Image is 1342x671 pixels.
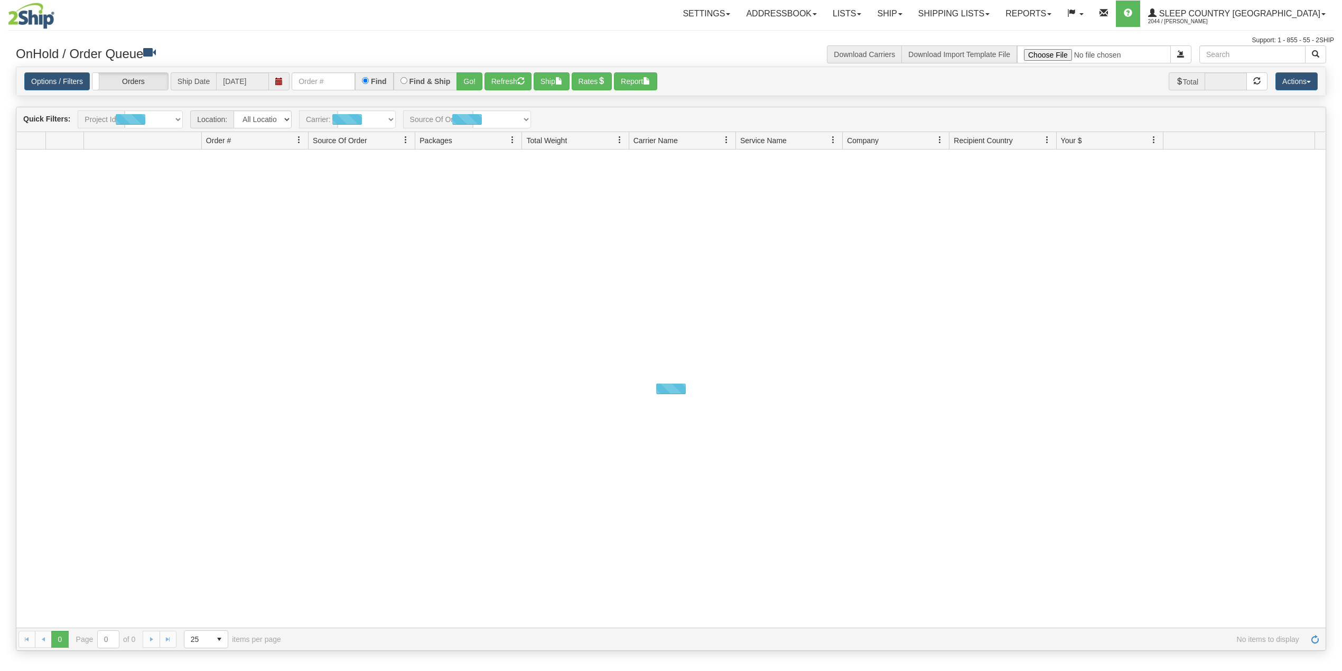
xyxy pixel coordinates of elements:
button: Go! [456,72,482,90]
a: Sleep Country [GEOGRAPHIC_DATA] 2044 / [PERSON_NAME] [1140,1,1334,27]
button: Search [1305,45,1326,63]
input: Search [1199,45,1306,63]
a: Lists [825,1,869,27]
span: Company [847,135,879,146]
a: Service Name filter column settings [824,131,842,149]
label: Quick Filters: [23,114,70,124]
a: Options / Filters [24,72,90,90]
a: Download Carriers [834,50,895,59]
span: Carrier Name [633,135,678,146]
input: Order # [292,72,355,90]
span: Page sizes drop down [184,630,228,648]
span: Total Weight [526,135,567,146]
a: Total Weight filter column settings [611,131,629,149]
span: Total [1169,72,1205,90]
a: Source Of Order filter column settings [397,131,415,149]
a: Ship [869,1,910,27]
span: Your $ [1061,135,1082,146]
button: Rates [572,72,612,90]
a: Download Import Template File [908,50,1010,59]
a: Packages filter column settings [504,131,521,149]
div: grid toolbar [16,107,1326,132]
h3: OnHold / Order Queue [16,45,663,61]
button: Actions [1275,72,1318,90]
div: Support: 1 - 855 - 55 - 2SHIP [8,36,1334,45]
span: select [211,631,228,648]
a: Shipping lists [910,1,998,27]
span: 2044 / [PERSON_NAME] [1148,16,1227,27]
span: 25 [191,634,204,645]
span: Service Name [740,135,787,146]
label: Find & Ship [409,78,451,85]
a: Refresh [1307,631,1324,648]
span: Ship Date [171,72,216,90]
a: Addressbook [738,1,825,27]
button: Ship [534,72,570,90]
span: Location: [190,110,234,128]
label: Orders [92,73,168,90]
a: Reports [998,1,1059,27]
a: Carrier Name filter column settings [717,131,735,149]
img: logo2044.jpg [8,3,54,29]
span: Page of 0 [76,630,136,648]
a: Company filter column settings [931,131,949,149]
button: Refresh [484,72,532,90]
a: Order # filter column settings [290,131,308,149]
span: Order # [206,135,231,146]
a: Recipient Country filter column settings [1038,131,1056,149]
span: Packages [420,135,452,146]
a: Settings [675,1,738,27]
span: Source Of Order [313,135,367,146]
span: Page 0 [51,631,68,648]
label: Find [371,78,387,85]
button: Report [614,72,657,90]
iframe: chat widget [1318,282,1341,389]
a: Your $ filter column settings [1145,131,1163,149]
input: Import [1017,45,1171,63]
span: items per page [184,630,281,648]
span: Recipient Country [954,135,1012,146]
span: No items to display [296,635,1299,644]
span: Sleep Country [GEOGRAPHIC_DATA] [1157,9,1320,18]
